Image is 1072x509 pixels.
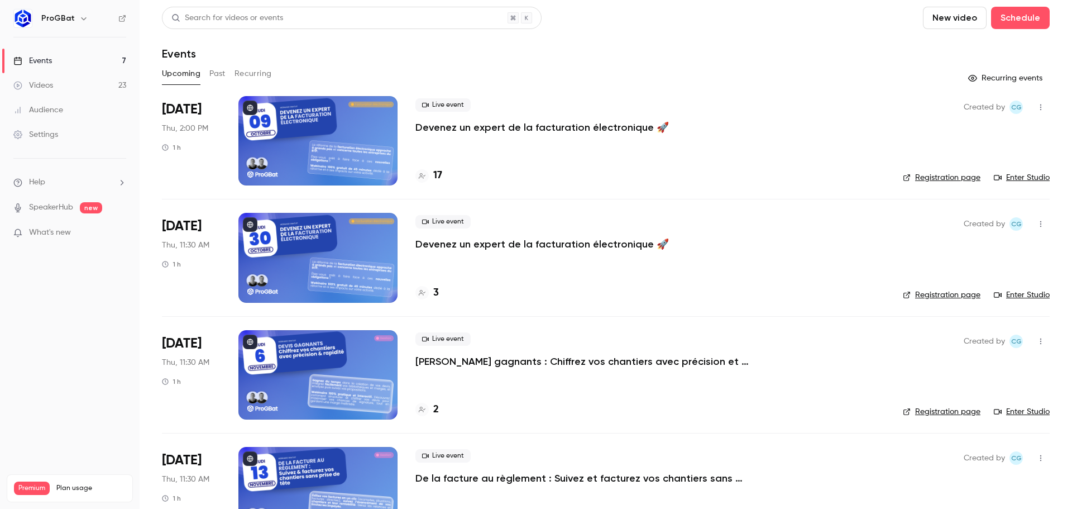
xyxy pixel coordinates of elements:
div: 1 h [162,494,181,503]
span: Charles Gallard [1009,101,1023,114]
h4: 17 [433,168,442,183]
a: Registration page [903,289,980,301]
div: Videos [13,80,53,91]
div: Search for videos or events [171,12,283,24]
a: [PERSON_NAME] gagnants : Chiffrez vos chantiers avec précision et rapidité [415,355,750,368]
button: Past [209,65,226,83]
span: Help [29,177,45,188]
a: Enter Studio [994,289,1050,301]
h6: ProGBat [41,13,75,24]
span: Thu, 11:30 AM [162,240,209,251]
a: Enter Studio [994,172,1050,183]
img: ProGBat [14,9,32,27]
a: Enter Studio [994,406,1050,417]
button: Recurring events [963,69,1050,87]
span: Plan usage [56,484,126,493]
span: Thu, 11:30 AM [162,357,209,368]
a: Registration page [903,406,980,417]
span: CG [1011,451,1022,465]
span: [DATE] [162,451,202,469]
button: Recurring [234,65,272,83]
iframe: Noticeable Trigger [113,228,126,238]
a: 17 [415,168,442,183]
span: CG [1011,217,1022,231]
a: SpeakerHub [29,202,73,213]
span: Thu, 2:00 PM [162,123,208,134]
div: 1 h [162,260,181,269]
li: help-dropdown-opener [13,177,126,188]
a: Devenez un expert de la facturation électronique 🚀 [415,237,669,251]
h4: 2 [433,402,439,417]
span: Created by [964,451,1005,465]
span: Live event [415,215,471,229]
a: 2 [415,402,439,417]
h4: 3 [433,286,439,301]
button: Schedule [991,7,1050,29]
span: Live event [415,98,471,112]
span: Created by [964,101,1005,114]
button: New video [923,7,987,29]
button: Upcoming [162,65,200,83]
span: Charles Gallard [1009,217,1023,231]
span: [DATE] [162,335,202,353]
span: Created by [964,335,1005,348]
span: [DATE] [162,101,202,118]
a: 3 [415,286,439,301]
div: Oct 9 Thu, 2:00 PM (Europe/Paris) [162,96,221,185]
span: Created by [964,217,1005,231]
span: Live event [415,449,471,463]
span: new [80,202,102,213]
span: Charles Gallard [1009,451,1023,465]
h1: Events [162,47,196,60]
div: 1 h [162,143,181,152]
span: CG [1011,335,1022,348]
span: Live event [415,332,471,346]
a: De la facture au règlement : Suivez et facturez vos chantiers sans prise de tête [415,472,750,485]
span: What's new [29,227,71,239]
div: 1 h [162,377,181,386]
div: Oct 30 Thu, 11:30 AM (Europe/Paris) [162,213,221,302]
span: [DATE] [162,217,202,235]
span: Thu, 11:30 AM [162,474,209,485]
div: Audience [13,104,63,116]
div: Settings [13,129,58,140]
span: Charles Gallard [1009,335,1023,348]
div: Events [13,55,52,66]
span: Premium [14,482,50,495]
div: Nov 6 Thu, 11:30 AM (Europe/Paris) [162,330,221,420]
a: Registration page [903,172,980,183]
span: CG [1011,101,1022,114]
a: Devenez un expert de la facturation électronique 🚀 [415,121,669,134]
